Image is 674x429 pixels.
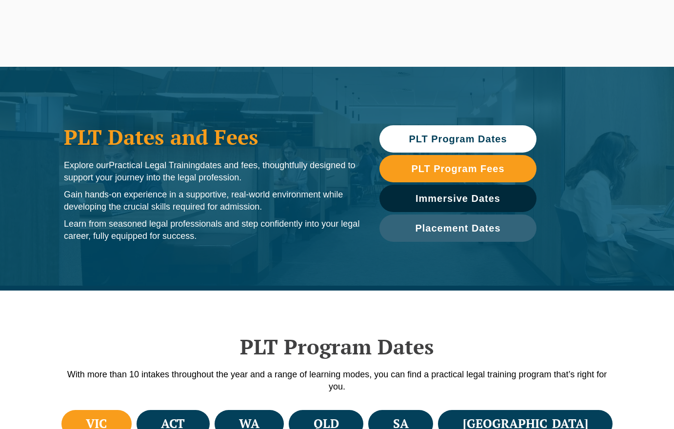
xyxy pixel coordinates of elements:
[59,334,615,359] h2: PLT Program Dates
[379,155,536,182] a: PLT Program Fees
[64,189,360,213] p: Gain hands-on experience in a supportive, real-world environment while developing the crucial ski...
[379,185,536,212] a: Immersive Dates
[64,125,360,149] h1: PLT Dates and Fees
[411,164,504,174] span: PLT Program Fees
[64,159,360,184] p: Explore our dates and fees, thoughtfully designed to support your journey into the legal profession.
[409,134,507,144] span: PLT Program Dates
[416,194,500,203] span: Immersive Dates
[415,223,500,233] span: Placement Dates
[379,214,536,242] a: Placement Dates
[109,160,200,170] span: Practical Legal Training
[64,218,360,242] p: Learn from seasoned legal professionals and step confidently into your legal career, fully equipp...
[379,125,536,153] a: PLT Program Dates
[59,369,615,393] p: With more than 10 intakes throughout the year and a range of learning modes, you can find a pract...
